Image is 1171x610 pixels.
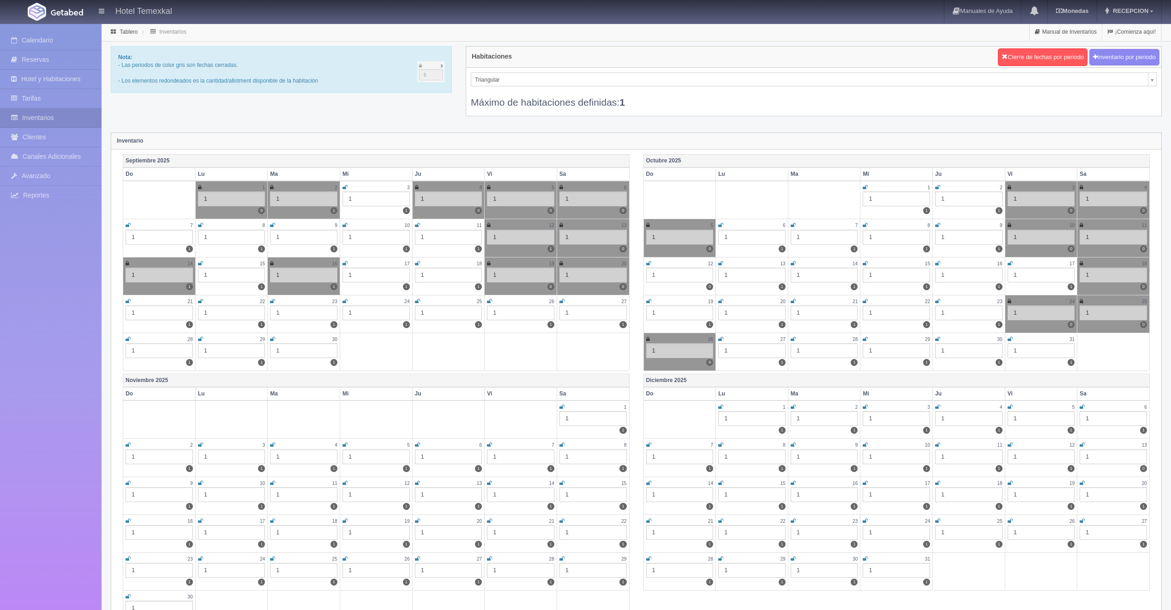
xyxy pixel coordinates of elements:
[643,154,1150,167] th: Octubre 2025
[646,343,714,358] div: 1
[1080,191,1147,206] div: 1
[855,223,858,228] small: 7
[547,245,554,252] label: 1
[126,487,193,502] div: 1
[706,503,713,510] label: 1
[706,541,713,548] label: 1
[710,223,713,228] small: 5
[123,167,196,181] th: Do
[851,427,858,434] label: 1
[475,541,482,548] label: 1
[342,525,410,540] div: 1
[996,283,1003,290] label: 1
[1080,525,1147,540] div: 1
[126,343,193,358] div: 1
[935,411,1003,426] div: 1
[342,563,410,578] div: 1
[403,207,410,214] label: 1
[415,563,482,578] div: 1
[779,579,786,586] label: 1
[851,321,858,328] label: 1
[619,427,626,434] label: 1
[791,305,858,320] div: 1
[417,61,444,82] img: cutoff.png
[198,230,265,245] div: 1
[779,427,786,434] label: 1
[51,9,83,16] img: Getabed
[923,359,930,366] label: 1
[851,283,858,290] label: 1
[487,230,554,245] div: 1
[716,167,788,181] th: Lu
[1140,465,1147,472] label: 0
[549,223,554,228] small: 12
[718,563,786,578] div: 1
[258,579,265,586] label: 1
[646,230,714,245] div: 1
[927,185,930,190] small: 1
[923,503,930,510] label: 1
[270,268,337,282] div: 1
[342,487,410,502] div: 1
[935,449,1003,464] div: 1
[270,230,337,245] div: 1
[559,487,627,502] div: 1
[863,191,930,206] div: 1
[1008,411,1075,426] div: 1
[487,563,554,578] div: 1
[487,525,554,540] div: 1
[923,465,930,472] label: 1
[415,449,482,464] div: 1
[403,503,410,510] label: 1
[342,449,410,464] div: 1
[330,541,337,548] label: 1
[791,268,858,282] div: 1
[487,305,554,320] div: 1
[186,321,193,328] label: 1
[198,268,265,282] div: 1
[1068,541,1075,548] label: 1
[547,283,554,290] label: 0
[619,541,626,548] label: 1
[475,207,482,214] label: 0
[863,343,930,358] div: 1
[791,449,858,464] div: 1
[186,503,193,510] label: 1
[996,207,1003,214] label: 1
[487,449,554,464] div: 1
[415,230,482,245] div: 1
[270,525,337,540] div: 1
[415,487,482,502] div: 1
[1008,343,1075,358] div: 1
[258,207,265,214] label: 0
[791,343,858,358] div: 1
[851,541,858,548] label: 1
[111,46,452,93] div: - Las periodos de color gris son fechas cerradas. - Los elementos redondeados es la cantidad/allo...
[1140,245,1147,252] label: 0
[403,245,410,252] label: 1
[559,305,627,320] div: 1
[706,465,713,472] label: 1
[1080,305,1147,320] div: 1
[28,3,46,21] img: Getabed
[186,283,193,290] label: 1
[198,563,265,578] div: 1
[475,503,482,510] label: 1
[559,230,627,245] div: 1
[619,97,625,108] b: 1
[1080,411,1147,426] div: 1
[1077,167,1150,181] th: Sa
[935,191,1003,206] div: 1
[415,305,482,320] div: 1
[863,230,930,245] div: 1
[1008,305,1075,320] div: 1
[335,223,337,228] small: 9
[621,223,626,228] small: 13
[335,185,337,190] small: 2
[487,268,554,282] div: 1
[1056,7,1088,14] b: Monedas
[706,579,713,586] label: 1
[342,268,410,282] div: 1
[258,283,265,290] label: 1
[791,563,858,578] div: 1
